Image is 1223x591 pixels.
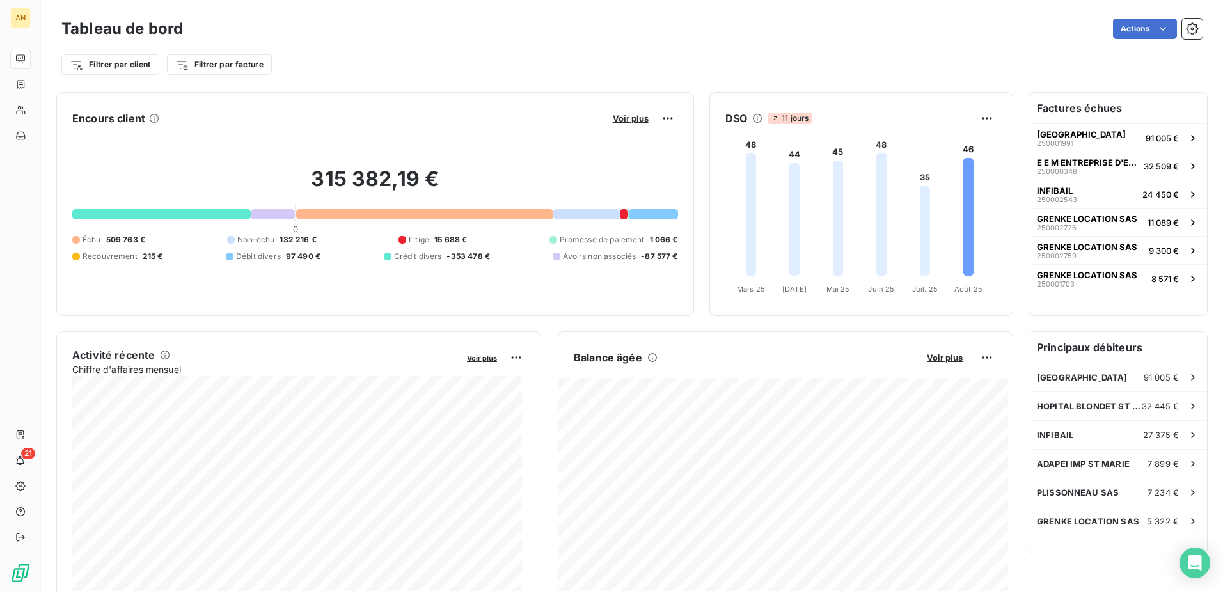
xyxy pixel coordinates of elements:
[1146,133,1179,143] span: 91 005 €
[237,234,274,246] span: Non-échu
[912,285,938,294] tspan: Juil. 25
[927,352,963,363] span: Voir plus
[1149,246,1179,256] span: 9 300 €
[143,251,163,262] span: 215 €
[1029,93,1207,123] h6: Factures échues
[923,352,967,363] button: Voir plus
[737,285,765,294] tspan: Mars 25
[1151,274,1179,284] span: 8 571 €
[61,54,159,75] button: Filtrer par client
[1037,372,1128,382] span: [GEOGRAPHIC_DATA]
[1029,123,1207,152] button: [GEOGRAPHIC_DATA]25000199191 005 €
[446,251,490,262] span: -353 478 €
[167,54,272,75] button: Filtrer par facture
[1144,161,1179,171] span: 32 509 €
[574,350,642,365] h6: Balance âgée
[1037,459,1130,469] span: ADAPEI IMP ST MARIE
[725,111,747,126] h6: DSO
[1037,157,1139,168] span: E E M ENTREPRISE D'ELECTRICITE
[1143,430,1179,440] span: 27 375 €
[1180,548,1210,578] div: Open Intercom Messenger
[236,251,281,262] span: Débit divers
[1037,516,1139,526] span: GRENKE LOCATION SAS
[1029,180,1207,208] button: INFIBAIL25000254324 450 €
[409,234,429,246] span: Litige
[83,251,138,262] span: Recouvrement
[1029,152,1207,180] button: E E M ENTREPRISE D'ELECTRICITE25000034832 509 €
[609,113,652,124] button: Voir plus
[1148,487,1179,498] span: 7 234 €
[106,234,145,246] span: 509 763 €
[1037,270,1137,280] span: GRENKE LOCATION SAS
[1037,430,1073,440] span: INFIBAIL
[1037,168,1077,175] span: 250000348
[1148,217,1179,228] span: 11 089 €
[650,234,678,246] span: 1 066 €
[72,111,145,126] h6: Encours client
[463,352,501,363] button: Voir plus
[1037,139,1073,147] span: 250001991
[21,448,35,459] span: 21
[1142,189,1179,200] span: 24 450 €
[83,234,101,246] span: Échu
[72,363,458,376] span: Chiffre d'affaires mensuel
[1147,516,1179,526] span: 5 322 €
[1037,487,1119,498] span: PLISSONNEAU SAS
[1037,185,1073,196] span: INFIBAIL
[280,234,316,246] span: 132 216 €
[1037,196,1077,203] span: 250002543
[1029,332,1207,363] h6: Principaux débiteurs
[563,251,636,262] span: Avoirs non associés
[1037,242,1137,252] span: GRENKE LOCATION SAS
[72,166,678,205] h2: 315 382,19 €
[293,224,298,234] span: 0
[954,285,982,294] tspan: Août 25
[1029,208,1207,236] button: GRENKE LOCATION SAS25000272611 089 €
[1037,401,1142,411] span: HOPITAL BLONDET ST JOSEPH
[467,354,497,363] span: Voir plus
[1037,129,1126,139] span: [GEOGRAPHIC_DATA]
[1037,252,1077,260] span: 250002759
[613,113,649,123] span: Voir plus
[10,563,31,583] img: Logo LeanPay
[394,251,442,262] span: Crédit divers
[1037,224,1077,232] span: 250002726
[868,285,894,294] tspan: Juin 25
[434,234,467,246] span: 15 688 €
[1142,401,1179,411] span: 32 445 €
[768,113,812,124] span: 11 jours
[782,285,807,294] tspan: [DATE]
[1029,264,1207,292] button: GRENKE LOCATION SAS2500017038 571 €
[1037,280,1075,288] span: 250001703
[1029,236,1207,264] button: GRENKE LOCATION SAS2500027599 300 €
[1037,214,1137,224] span: GRENKE LOCATION SAS
[1144,372,1179,382] span: 91 005 €
[72,347,155,363] h6: Activité récente
[1113,19,1177,39] button: Actions
[641,251,677,262] span: -87 577 €
[10,8,31,28] div: AN
[61,17,183,40] h3: Tableau de bord
[1148,459,1179,469] span: 7 899 €
[286,251,320,262] span: 97 490 €
[560,234,645,246] span: Promesse de paiement
[826,285,849,294] tspan: Mai 25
